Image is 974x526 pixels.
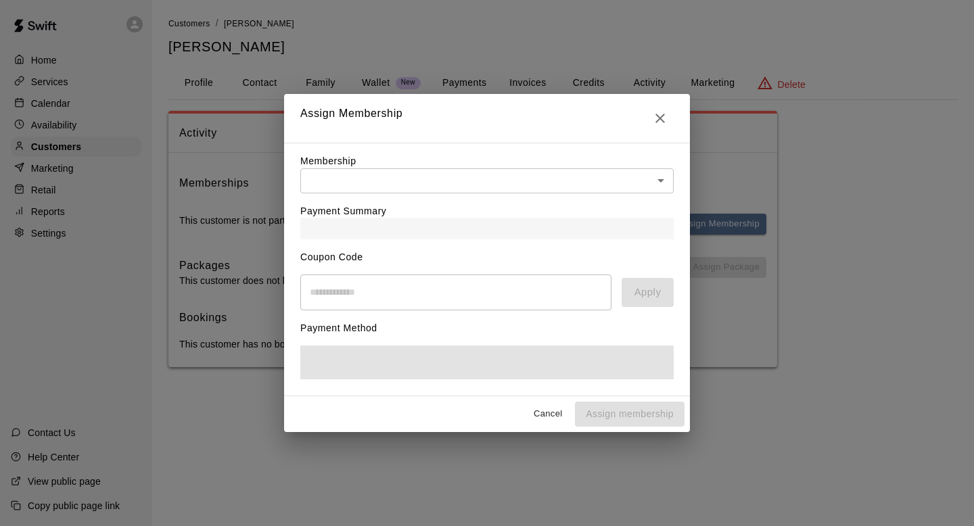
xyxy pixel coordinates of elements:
[300,322,377,333] label: Payment Method
[300,206,386,216] label: Payment Summary
[300,252,363,262] label: Coupon Code
[647,105,674,132] button: Close
[300,156,356,166] label: Membership
[284,94,690,143] h2: Assign Membership
[526,404,570,425] button: Cancel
